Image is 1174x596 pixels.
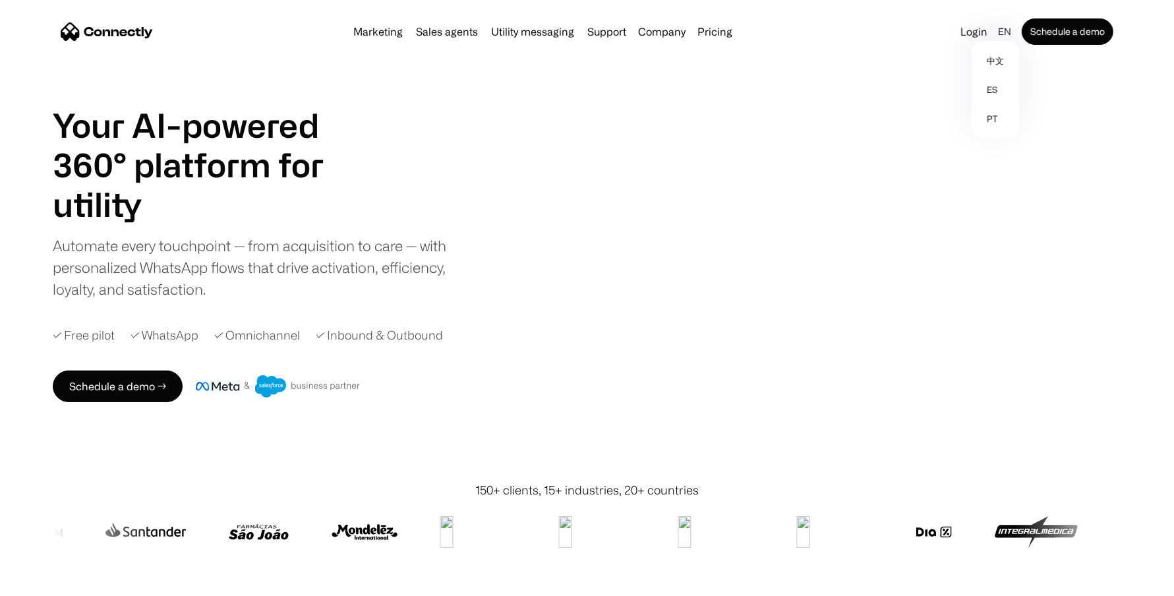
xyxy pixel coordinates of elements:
div: ✓ Free pilot [53,326,115,344]
div: Company [638,22,686,41]
div: ✓ WhatsApp [131,326,198,344]
a: 中文 [977,46,1014,75]
div: Automate every touchpoint — from acquisition to care — with personalized WhatsApp flows that driv... [53,235,468,300]
a: pt [977,104,1014,133]
ul: Language list [26,573,79,591]
a: home [61,22,153,42]
div: 150+ clients, 15+ industries, 20+ countries [475,481,699,499]
div: en [998,22,1011,41]
a: Pricing [692,26,738,37]
aside: Language selected: English [13,572,79,591]
a: Login [955,22,993,41]
a: Utility messaging [486,26,579,37]
h1: utility [53,185,356,224]
h1: Your AI-powered 360° platform for [53,105,356,185]
a: es [977,75,1014,104]
nav: en [972,41,1019,138]
div: ✓ Omnichannel [214,326,300,344]
div: Company [634,22,690,41]
a: Schedule a demo [1022,18,1113,45]
img: Meta and Salesforce business partner badge. [196,375,361,398]
a: Sales agents [411,26,483,37]
a: Schedule a demo → [53,371,183,402]
div: ✓ Inbound & Outbound [316,326,443,344]
div: carousel [53,185,356,224]
div: en [993,22,1019,41]
div: 3 of 4 [53,185,356,224]
a: Support [582,26,631,37]
a: Marketing [348,26,408,37]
